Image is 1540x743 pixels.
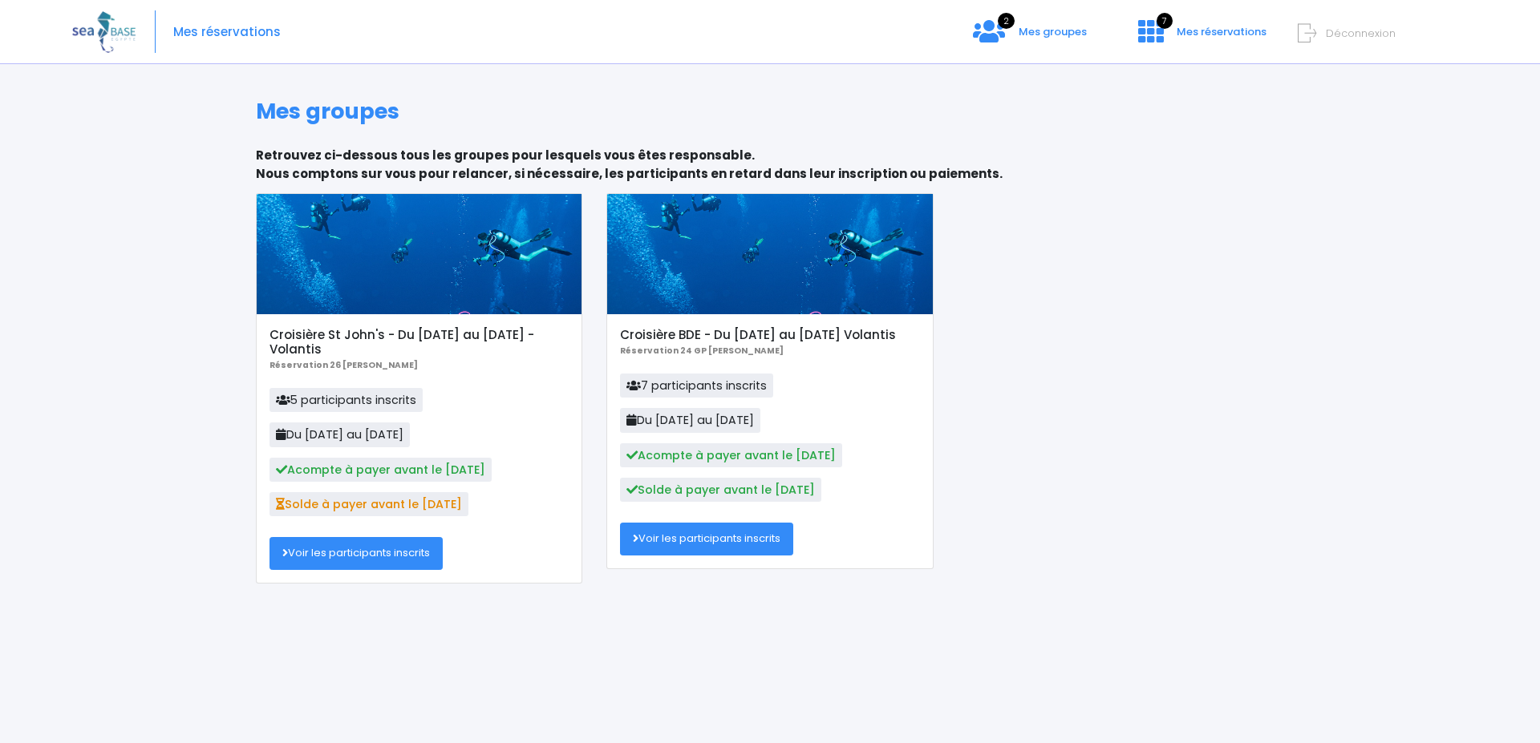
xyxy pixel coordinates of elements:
b: Réservation 26 [PERSON_NAME] [269,359,418,371]
span: 7 participants inscrits [620,374,773,398]
span: Acompte à payer avant le [DATE] [620,443,842,467]
a: 7 Mes réservations [1125,30,1276,45]
span: Solde à payer avant le [DATE] [620,478,821,502]
p: Retrouvez ci-dessous tous les groupes pour lesquels vous êtes responsable. Nous comptons sur vous... [256,147,1285,183]
h1: Mes groupes [256,99,1285,124]
span: 2 [998,13,1015,29]
a: Voir les participants inscrits [620,523,793,555]
span: Déconnexion [1326,26,1396,41]
a: Voir les participants inscrits [269,537,443,569]
span: 7 [1157,13,1173,29]
h5: Croisière BDE - Du [DATE] au [DATE] Volantis [620,328,919,342]
span: Du [DATE] au [DATE] [269,422,410,446]
span: Solde à payer avant le [DATE] [269,492,468,516]
span: Du [DATE] au [DATE] [620,408,760,432]
b: Réservation 24 GP [PERSON_NAME] [620,345,784,357]
span: Mes groupes [1019,24,1087,39]
span: Acompte à payer avant le [DATE] [269,458,492,482]
span: 5 participants inscrits [269,388,423,412]
h5: Croisière St John's - Du [DATE] au [DATE] - Volantis [269,328,569,357]
span: Mes réservations [1177,24,1266,39]
a: 2 Mes groupes [960,30,1100,45]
